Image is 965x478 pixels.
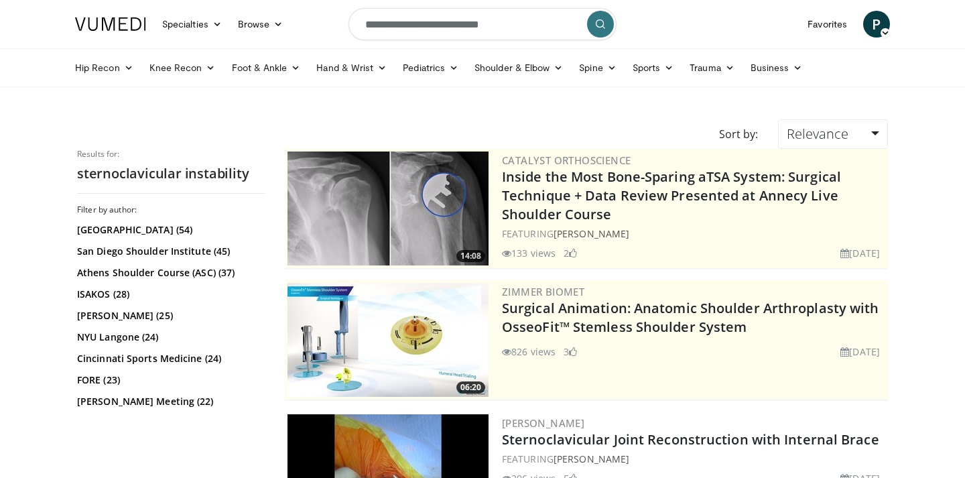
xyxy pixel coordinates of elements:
[787,125,848,143] span: Relevance
[77,288,261,301] a: ISAKOS (28)
[77,245,261,258] a: San Diego Shoulder Institute (45)
[743,54,811,81] a: Business
[77,395,261,408] a: [PERSON_NAME] Meeting (22)
[77,204,265,215] h3: Filter by author:
[840,246,880,260] li: [DATE]
[502,452,885,466] div: FEATURING
[308,54,395,81] a: Hand & Wrist
[75,17,146,31] img: VuMedi Logo
[502,430,879,449] a: Sternoclavicular Joint Reconstruction with Internal Brace
[863,11,890,38] a: P
[502,168,841,223] a: Inside the Most Bone-Sparing aTSA System: Surgical Technique + Data Review Presented at Annecy Li...
[564,246,577,260] li: 2
[77,309,261,322] a: [PERSON_NAME] (25)
[502,299,879,336] a: Surgical Animation: Anatomic Shoulder Arthroplasty with OsseoFit™ Stemless Shoulder System
[287,152,489,265] a: 14:08
[682,54,743,81] a: Trauma
[287,283,489,397] a: 06:20
[224,54,309,81] a: Foot & Ankle
[395,54,466,81] a: Pediatrics
[230,11,292,38] a: Browse
[554,227,629,240] a: [PERSON_NAME]
[709,119,768,149] div: Sort by:
[348,8,617,40] input: Search topics, interventions
[77,352,261,365] a: Cincinnati Sports Medicine (24)
[554,453,629,465] a: [PERSON_NAME]
[154,11,230,38] a: Specialties
[287,283,489,397] img: 84e7f812-2061-4fff-86f6-cdff29f66ef4.300x170_q85_crop-smart_upscale.jpg
[778,119,888,149] a: Relevance
[287,152,489,265] img: 9f15458b-d013-4cfd-976d-a83a3859932f.300x170_q85_crop-smart_upscale.jpg
[141,54,224,81] a: Knee Recon
[502,227,885,241] div: FEATURING
[840,345,880,359] li: [DATE]
[77,373,261,387] a: FORE (23)
[67,54,141,81] a: Hip Recon
[502,416,584,430] a: [PERSON_NAME]
[456,250,485,262] span: 14:08
[77,149,265,160] p: Results for:
[502,246,556,260] li: 133 views
[77,223,261,237] a: [GEOGRAPHIC_DATA] (54)
[77,266,261,280] a: Athens Shoulder Course (ASC) (37)
[564,345,577,359] li: 3
[799,11,855,38] a: Favorites
[77,331,261,344] a: NYU Langone (24)
[77,165,265,182] h2: sternoclavicular instability
[502,285,584,298] a: Zimmer Biomet
[466,54,571,81] a: Shoulder & Elbow
[625,54,682,81] a: Sports
[502,345,556,359] li: 826 views
[456,381,485,394] span: 06:20
[571,54,624,81] a: Spine
[502,154,631,167] a: Catalyst OrthoScience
